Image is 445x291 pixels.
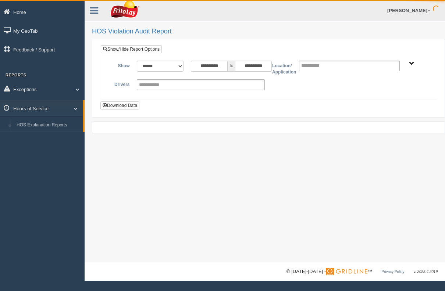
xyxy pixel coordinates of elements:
span: to [228,61,235,72]
label: Location/ Application [268,61,295,76]
img: Gridline [326,268,367,275]
div: © [DATE]-[DATE] - ™ [286,268,438,276]
a: Show/Hide Report Options [101,45,162,53]
a: HOS Explanation Reports [13,119,83,132]
span: v. 2025.4.2019 [414,270,438,274]
label: Drivers [106,79,133,88]
button: Download Data [100,101,139,109]
a: HOS Violation Audit Reports [13,132,83,145]
label: Show [106,61,133,69]
h2: HOS Violation Audit Report [92,28,438,35]
a: Privacy Policy [381,270,404,274]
